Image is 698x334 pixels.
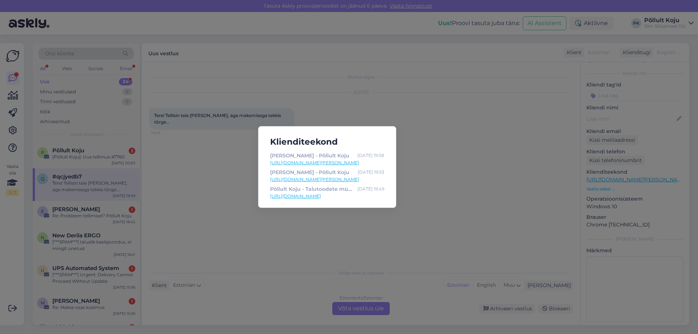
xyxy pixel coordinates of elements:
[270,185,354,193] div: Põllult Koju - Talutoodete müük kojutoomisega [GEOGRAPHIC_DATA], [GEOGRAPHIC_DATA], üle [GEOGRAPH...
[357,152,384,160] div: [DATE] 19:58
[270,193,384,200] a: [URL][DOMAIN_NAME]
[357,185,384,193] div: [DATE] 19:49
[264,135,390,149] h5: Klienditeekond
[270,176,384,183] a: [URL][DOMAIN_NAME][PERSON_NAME]
[270,152,349,160] div: [PERSON_NAME] - Põllult Koju
[358,168,384,176] div: [DATE] 19:53
[270,160,384,166] a: [URL][DOMAIN_NAME][PERSON_NAME]
[270,168,349,176] div: [PERSON_NAME] - Põllult Koju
